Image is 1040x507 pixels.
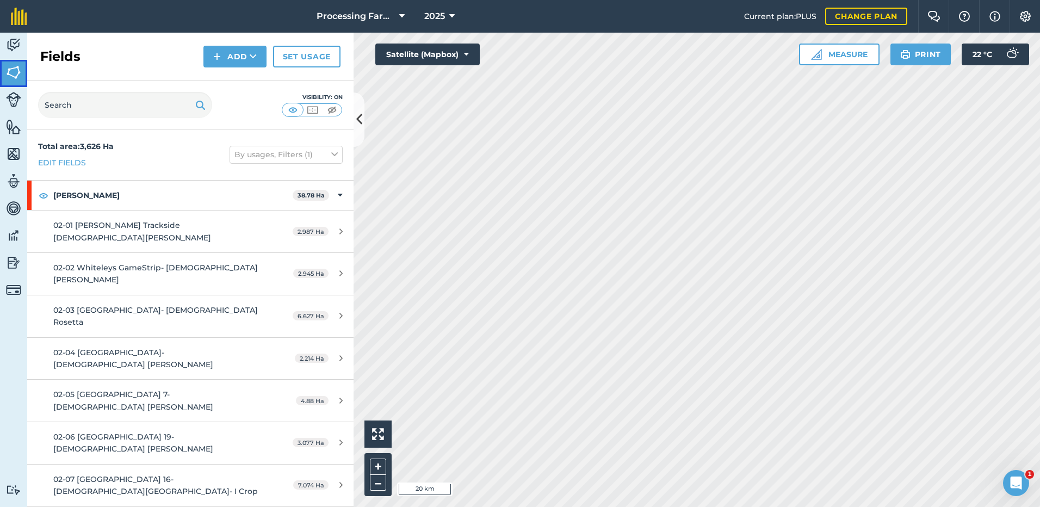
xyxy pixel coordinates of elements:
[6,227,21,244] img: svg+xml;base64,PD94bWwgdmVyc2lvbj0iMS4wIiBlbmNvZGluZz0idXRmLTgiPz4KPCEtLSBHZW5lcmF0b3I6IEFkb2JlIE...
[890,44,951,65] button: Print
[973,44,992,65] span: 22 ° C
[375,44,480,65] button: Satellite (Mapbox)
[27,422,354,464] a: 02-06 [GEOGRAPHIC_DATA] 19- [DEMOGRAPHIC_DATA] [PERSON_NAME]3.077 Ha
[27,338,354,380] a: 02-04 [GEOGRAPHIC_DATA]- [DEMOGRAPHIC_DATA] [PERSON_NAME]2.214 Ha
[298,191,325,199] strong: 38.78 Ha
[293,227,329,236] span: 2.987 Ha
[38,141,114,151] strong: Total area : 3,626 Ha
[40,48,81,65] h2: Fields
[989,10,1000,23] img: svg+xml;base64,PHN2ZyB4bWxucz0iaHR0cDovL3d3dy53My5vcmcvMjAwMC9zdmciIHdpZHRoPSIxNyIgaGVpZ2h0PSIxNy...
[6,255,21,271] img: svg+xml;base64,PD94bWwgdmVyc2lvbj0iMS4wIiBlbmNvZGluZz0idXRmLTgiPz4KPCEtLSBHZW5lcmF0b3I6IEFkb2JlIE...
[39,189,48,202] img: svg+xml;base64,PHN2ZyB4bWxucz0iaHR0cDovL3d3dy53My5vcmcvMjAwMC9zdmciIHdpZHRoPSIxOCIgaGVpZ2h0PSIyNC...
[370,475,386,491] button: –
[38,92,212,118] input: Search
[203,46,267,67] button: Add
[282,93,343,102] div: Visibility: On
[27,253,354,295] a: 02-02 Whiteleys GameStrip- [DEMOGRAPHIC_DATA] [PERSON_NAME]2.945 Ha
[6,119,21,135] img: svg+xml;base64,PHN2ZyB4bWxucz0iaHR0cDovL3d3dy53My5vcmcvMjAwMC9zdmciIHdpZHRoPSI1NiIgaGVpZ2h0PSI2MC...
[962,44,1029,65] button: 22 °C
[6,173,21,189] img: svg+xml;base64,PD94bWwgdmVyc2lvbj0iMS4wIiBlbmNvZGluZz0idXRmLTgiPz4KPCEtLSBHZW5lcmF0b3I6IEFkb2JlIE...
[958,11,971,22] img: A question mark icon
[11,8,27,25] img: fieldmargin Logo
[27,380,354,422] a: 02-05 [GEOGRAPHIC_DATA] 7- [DEMOGRAPHIC_DATA] [PERSON_NAME]4.88 Ha
[6,64,21,81] img: svg+xml;base64,PHN2ZyB4bWxucz0iaHR0cDovL3d3dy53My5vcmcvMjAwMC9zdmciIHdpZHRoPSI1NiIgaGVpZ2h0PSI2MC...
[296,396,329,405] span: 4.88 Ha
[53,305,258,327] span: 02-03 [GEOGRAPHIC_DATA]- [DEMOGRAPHIC_DATA] Rosetta
[370,459,386,475] button: +
[811,49,822,60] img: Ruler icon
[317,10,395,23] span: Processing Farms
[213,50,221,63] img: svg+xml;base64,PHN2ZyB4bWxucz0iaHR0cDovL3d3dy53My5vcmcvMjAwMC9zdmciIHdpZHRoPSIxNCIgaGVpZ2h0PSIyNC...
[53,181,293,210] strong: [PERSON_NAME]
[295,354,329,363] span: 2.214 Ha
[6,37,21,53] img: svg+xml;base64,PD94bWwgdmVyc2lvbj0iMS4wIiBlbmNvZGluZz0idXRmLTgiPz4KPCEtLSBHZW5lcmF0b3I6IEFkb2JlIE...
[27,211,354,252] a: 02-01 [PERSON_NAME] Trackside [DEMOGRAPHIC_DATA][PERSON_NAME]2.987 Ha
[293,311,329,320] span: 6.627 Ha
[325,104,339,115] img: svg+xml;base64,PHN2ZyB4bWxucz0iaHR0cDovL3d3dy53My5vcmcvMjAwMC9zdmciIHdpZHRoPSI1MCIgaGVpZ2h0PSI0MC...
[1001,44,1023,65] img: svg+xml;base64,PD94bWwgdmVyc2lvbj0iMS4wIiBlbmNvZGluZz0idXRmLTgiPz4KPCEtLSBHZW5lcmF0b3I6IEFkb2JlIE...
[306,104,319,115] img: svg+xml;base64,PHN2ZyB4bWxucz0iaHR0cDovL3d3dy53My5vcmcvMjAwMC9zdmciIHdpZHRoPSI1MCIgaGVpZ2h0PSI0MC...
[927,11,940,22] img: Two speech bubbles overlapping with the left bubble in the forefront
[53,263,258,285] span: 02-02 Whiteleys GameStrip- [DEMOGRAPHIC_DATA] [PERSON_NAME]
[27,465,354,506] a: 02-07 [GEOGRAPHIC_DATA] 16- [DEMOGRAPHIC_DATA][GEOGRAPHIC_DATA]- I Crop7.074 Ha
[27,181,354,210] div: [PERSON_NAME]38.78 Ha
[424,10,445,23] span: 2025
[799,44,880,65] button: Measure
[286,104,300,115] img: svg+xml;base64,PHN2ZyB4bWxucz0iaHR0cDovL3d3dy53My5vcmcvMjAwMC9zdmciIHdpZHRoPSI1MCIgaGVpZ2h0PSI0MC...
[293,480,329,490] span: 7.074 Ha
[273,46,341,67] a: Set usage
[744,10,816,22] span: Current plan : PLUS
[1025,470,1034,479] span: 1
[293,438,329,447] span: 3.077 Ha
[53,389,213,411] span: 02-05 [GEOGRAPHIC_DATA] 7- [DEMOGRAPHIC_DATA] [PERSON_NAME]
[53,474,258,496] span: 02-07 [GEOGRAPHIC_DATA] 16- [DEMOGRAPHIC_DATA][GEOGRAPHIC_DATA]- I Crop
[293,269,329,278] span: 2.945 Ha
[230,146,343,163] button: By usages, Filters (1)
[6,200,21,217] img: svg+xml;base64,PD94bWwgdmVyc2lvbj0iMS4wIiBlbmNvZGluZz0idXRmLTgiPz4KPCEtLSBHZW5lcmF0b3I6IEFkb2JlIE...
[6,146,21,162] img: svg+xml;base64,PHN2ZyB4bWxucz0iaHR0cDovL3d3dy53My5vcmcvMjAwMC9zdmciIHdpZHRoPSI1NiIgaGVpZ2h0PSI2MC...
[27,295,354,337] a: 02-03 [GEOGRAPHIC_DATA]- [DEMOGRAPHIC_DATA] Rosetta6.627 Ha
[825,8,907,25] a: Change plan
[53,432,213,454] span: 02-06 [GEOGRAPHIC_DATA] 19- [DEMOGRAPHIC_DATA] [PERSON_NAME]
[372,428,384,440] img: Four arrows, one pointing top left, one top right, one bottom right and the last bottom left
[53,220,211,242] span: 02-01 [PERSON_NAME] Trackside [DEMOGRAPHIC_DATA][PERSON_NAME]
[38,157,86,169] a: Edit fields
[6,92,21,107] img: svg+xml;base64,PD94bWwgdmVyc2lvbj0iMS4wIiBlbmNvZGluZz0idXRmLTgiPz4KPCEtLSBHZW5lcmF0b3I6IEFkb2JlIE...
[900,48,911,61] img: svg+xml;base64,PHN2ZyB4bWxucz0iaHR0cDovL3d3dy53My5vcmcvMjAwMC9zdmciIHdpZHRoPSIxOSIgaGVpZ2h0PSIyNC...
[6,282,21,298] img: svg+xml;base64,PD94bWwgdmVyc2lvbj0iMS4wIiBlbmNvZGluZz0idXRmLTgiPz4KPCEtLSBHZW5lcmF0b3I6IEFkb2JlIE...
[1003,470,1029,496] iframe: Intercom live chat
[53,348,213,369] span: 02-04 [GEOGRAPHIC_DATA]- [DEMOGRAPHIC_DATA] [PERSON_NAME]
[6,485,21,495] img: svg+xml;base64,PD94bWwgdmVyc2lvbj0iMS4wIiBlbmNvZGluZz0idXRmLTgiPz4KPCEtLSBHZW5lcmF0b3I6IEFkb2JlIE...
[195,98,206,112] img: svg+xml;base64,PHN2ZyB4bWxucz0iaHR0cDovL3d3dy53My5vcmcvMjAwMC9zdmciIHdpZHRoPSIxOSIgaGVpZ2h0PSIyNC...
[1019,11,1032,22] img: A cog icon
